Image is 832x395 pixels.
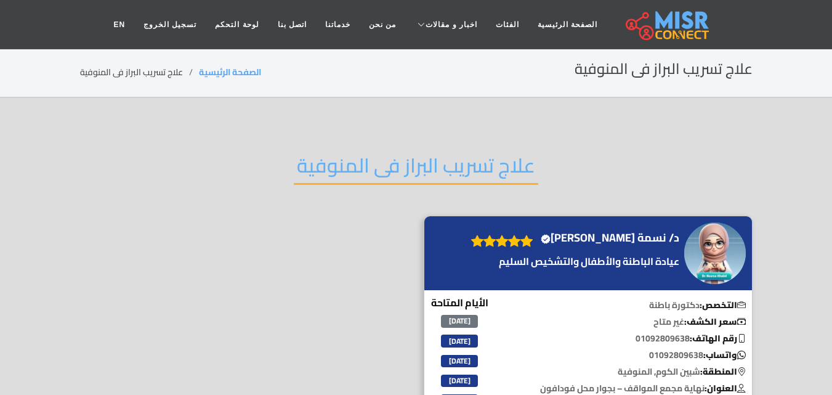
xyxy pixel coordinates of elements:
[684,222,746,284] img: د/ نسمة خالد الغلبان
[510,365,752,378] p: شبين الكوم, المنوفية
[700,364,746,380] b: المنطقة:
[684,314,746,330] b: سعر الكشف:
[510,316,752,328] p: غير متاح
[80,66,199,79] li: علاج تسريب البراز فى المنوفية
[626,9,708,40] img: main.misr_connect
[690,330,746,346] b: رقم الهاتف:
[441,335,478,347] span: [DATE]
[510,332,752,345] p: 01092809638
[316,13,360,36] a: خدماتنا
[294,153,538,185] h2: علاج تسريب البراز فى المنوفية
[465,254,682,269] a: عيادة الباطنة والأطفال والتشخيص السليم
[541,234,551,244] svg: Verified account
[703,347,746,363] b: واتساب:
[441,355,478,367] span: [DATE]
[700,297,746,313] b: التخصص:
[360,13,405,36] a: من نحن
[199,64,261,80] a: الصفحة الرئيسية
[510,299,752,312] p: دكتورة باطنة
[269,13,316,36] a: اتصل بنا
[134,13,206,36] a: تسجيل الخروج
[575,60,753,78] h2: علاج تسريب البراز فى المنوفية
[441,375,478,387] span: [DATE]
[104,13,134,36] a: EN
[487,13,528,36] a: الفئات
[528,13,607,36] a: الصفحة الرئيسية
[541,231,679,245] h4: د/ نسمة [PERSON_NAME]
[441,315,478,327] span: [DATE]
[510,349,752,362] p: 01092809638
[539,229,682,247] a: د/ نسمة [PERSON_NAME]
[206,13,268,36] a: لوحة التحكم
[426,19,477,30] span: اخبار و مقالات
[405,13,487,36] a: اخبار و مقالات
